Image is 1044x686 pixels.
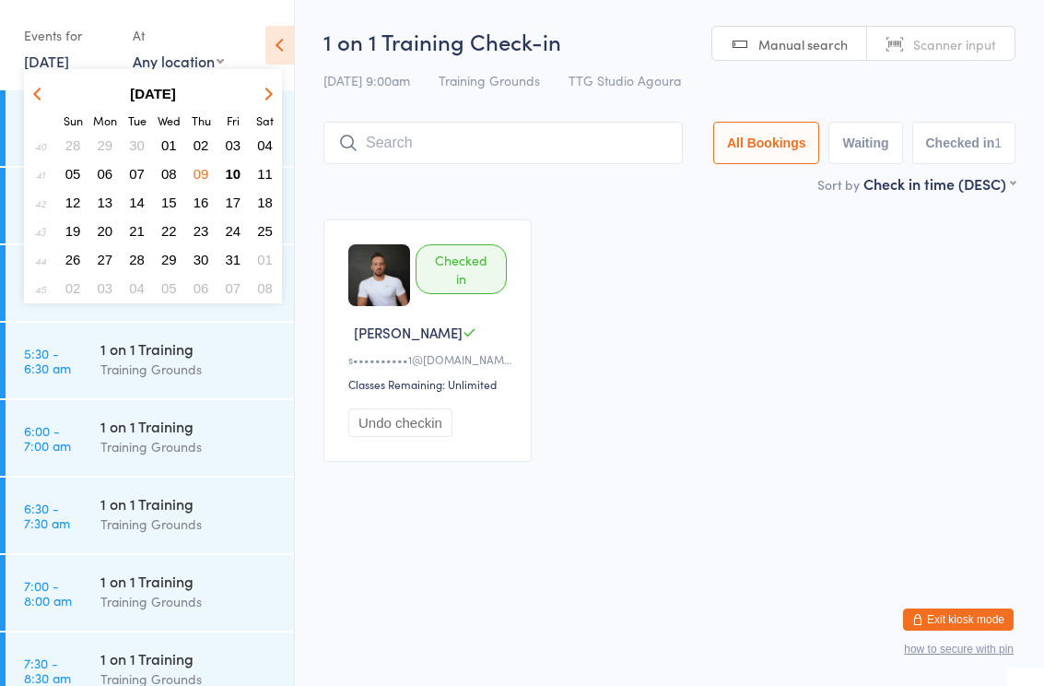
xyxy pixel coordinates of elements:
[194,166,209,182] span: 09
[35,224,46,239] em: 43
[128,112,147,128] small: Tuesday
[123,247,151,272] button: 28
[6,400,294,476] a: 6:00 -7:00 am1 on 1 TrainingTraining Grounds
[6,168,294,243] a: 5:00 -6:00 am1 on 1 TrainingTraining Grounds
[194,280,209,296] span: 06
[35,253,46,267] em: 44
[439,71,540,89] span: Training Grounds
[123,161,151,186] button: 07
[129,223,145,239] span: 21
[24,656,71,685] time: 7:30 - 8:30 am
[93,112,117,128] small: Monday
[6,90,294,166] a: 5:00 -5:30 am1 on 1 TrainingTraining Grounds
[35,195,46,210] em: 42
[758,35,848,53] span: Manual search
[98,280,113,296] span: 03
[65,137,81,153] span: 28
[226,252,241,267] span: 31
[100,648,278,668] div: 1 on 1 Training
[129,280,145,296] span: 04
[6,323,294,398] a: 5:30 -6:30 am1 on 1 TrainingTraining Grounds
[65,223,81,239] span: 19
[123,133,151,158] button: 30
[129,195,145,210] span: 14
[98,223,113,239] span: 20
[24,501,70,530] time: 6:30 - 7:30 am
[98,137,113,153] span: 29
[251,190,279,215] button: 18
[828,122,902,164] button: Waiting
[817,175,860,194] label: Sort by
[158,112,181,128] small: Wednesday
[35,138,46,153] em: 40
[226,195,241,210] span: 17
[59,276,88,301] button: 02
[91,133,120,158] button: 29
[187,276,216,301] button: 06
[129,166,145,182] span: 07
[24,423,71,453] time: 6:00 - 7:00 am
[6,245,294,321] a: 5:30 -6:00 am1 on 1 TrainingTraining Grounds
[161,252,177,267] span: 29
[903,609,1014,631] button: Exit kiosk mode
[100,416,278,436] div: 1 on 1 Training
[129,137,145,153] span: 30
[91,219,120,243] button: 20
[257,195,273,210] span: 18
[59,190,88,215] button: 12
[64,112,83,128] small: Sunday
[24,346,71,375] time: 5:30 - 6:30 am
[24,20,114,51] div: Events for
[912,122,1016,164] button: Checked in1
[65,280,81,296] span: 02
[155,219,183,243] button: 22
[348,376,512,392] div: Classes Remaining: Unlimited
[35,281,46,296] em: 45
[904,643,1014,656] button: how to secure with pin
[354,323,463,342] span: [PERSON_NAME]
[161,223,177,239] span: 22
[226,137,241,153] span: 03
[161,137,177,153] span: 01
[416,244,507,294] div: Checked in
[257,166,273,182] span: 11
[100,493,278,514] div: 1 on 1 Training
[65,166,81,182] span: 05
[24,51,69,71] a: [DATE]
[713,122,820,164] button: All Bookings
[98,252,113,267] span: 27
[251,133,279,158] button: 04
[348,408,452,437] button: Undo checkin
[123,219,151,243] button: 21
[59,133,88,158] button: 28
[161,280,177,296] span: 05
[100,338,278,359] div: 1 on 1 Training
[256,112,274,128] small: Saturday
[251,219,279,243] button: 25
[100,436,278,457] div: Training Grounds
[194,252,209,267] span: 30
[6,478,294,553] a: 6:30 -7:30 am1 on 1 TrainingTraining Grounds
[323,26,1015,56] h2: 1 on 1 Training Check-in
[100,591,278,612] div: Training Grounds
[187,133,216,158] button: 02
[59,161,88,186] button: 05
[155,133,183,158] button: 01
[219,219,248,243] button: 24
[100,514,278,535] div: Training Grounds
[155,247,183,272] button: 29
[257,223,273,239] span: 25
[219,161,248,186] button: 10
[59,247,88,272] button: 26
[130,86,176,101] strong: [DATE]
[226,280,241,296] span: 07
[155,161,183,186] button: 08
[257,137,273,153] span: 04
[36,167,45,182] em: 41
[100,571,278,591] div: 1 on 1 Training
[913,35,996,53] span: Scanner input
[123,190,151,215] button: 14
[219,190,248,215] button: 17
[161,166,177,182] span: 08
[348,244,410,306] img: image1720831713.png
